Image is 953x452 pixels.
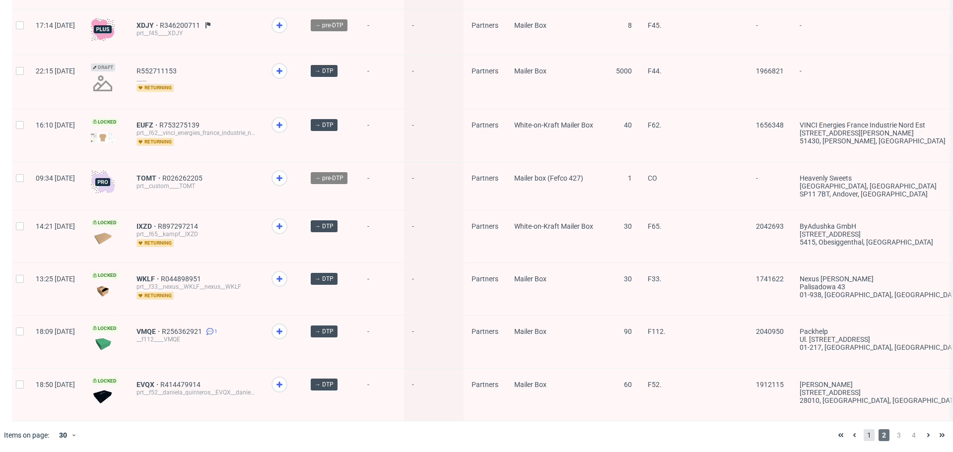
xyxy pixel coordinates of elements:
[91,219,119,227] span: Locked
[879,429,889,441] span: 2
[756,381,784,388] span: 1912115
[648,222,662,230] span: F65.
[756,275,784,283] span: 1741622
[315,66,334,75] span: → DTP
[648,67,662,75] span: F44.
[624,121,632,129] span: 40
[91,271,119,279] span: Locked
[367,121,396,149] span: -
[624,275,632,283] span: 30
[514,21,546,29] span: Mailer Box
[136,84,174,92] span: returning
[136,381,160,388] a: EVQX
[756,327,784,335] span: 2040950
[472,222,498,230] span: Partners
[616,67,632,75] span: 5000
[624,222,632,230] span: 30
[472,381,498,388] span: Partners
[36,21,75,29] span: 17:14 [DATE]
[367,67,396,97] span: -
[36,222,75,230] span: 14:21 [DATE]
[136,292,174,300] span: returning
[648,21,662,29] span: F45.
[136,75,256,83] div: ____
[136,222,158,230] a: IXZD
[648,174,657,182] span: CO
[91,377,119,385] span: Locked
[91,133,115,143] img: data
[136,129,256,137] div: prt__f62__vinci_energies_france_industrie_nord_est__EUFZ
[514,174,583,182] span: Mailer box (Fefco 427)
[159,121,202,129] span: R753275139
[472,275,498,283] span: Partners
[412,381,456,409] span: -
[36,174,75,182] span: 09:34 [DATE]
[756,67,784,75] span: 1966821
[412,174,456,198] span: -
[136,275,161,283] a: WKLF
[315,222,334,231] span: → DTP
[367,275,396,303] span: -
[4,430,49,440] span: Items on page:
[412,327,456,356] span: -
[136,67,179,75] span: R552711153
[893,429,904,441] span: 3
[91,232,115,245] img: data
[91,170,115,194] img: pro-icon.017ec5509f39f3e742e3.png
[53,428,71,442] div: 30
[628,21,632,29] span: 8
[412,275,456,303] span: -
[136,230,256,238] div: prt__f65__kampf__IXZD
[136,388,256,396] div: prt__f52__daniela_quinteros__EVQX__daniela_quinteros__EVQX
[315,174,343,183] span: → pre-DTP
[214,327,217,335] span: 1
[162,174,204,182] a: R026262205
[36,67,75,75] span: 22:15 [DATE]
[315,121,334,129] span: → DTP
[160,381,203,388] a: R414479914
[908,429,919,441] span: 4
[412,121,456,149] span: -
[756,174,784,198] span: -
[756,121,784,129] span: 1656348
[412,67,456,97] span: -
[160,21,202,29] a: R346200711
[36,121,75,129] span: 16:10 [DATE]
[136,283,256,291] div: prt__f33__nexus__WKLF__nexus__WKLF
[136,335,256,343] div: __f112____VMQE
[648,121,662,129] span: F62.
[91,285,115,298] img: data
[204,327,217,335] a: 1
[136,174,162,182] span: TOMT
[136,121,159,129] span: EUFZ
[514,222,593,230] span: White-on-Kraft Mailer Box
[472,121,498,129] span: Partners
[91,337,115,351] img: data
[756,222,784,230] span: 2042693
[367,222,396,251] span: -
[136,138,174,146] span: returning
[472,174,498,182] span: Partners
[91,324,119,332] span: Locked
[514,121,593,129] span: White-on-Kraft Mailer Box
[158,222,200,230] a: R897297214
[136,239,174,247] span: returning
[624,327,632,335] span: 90
[514,67,546,75] span: Mailer Box
[315,21,343,30] span: → pre-DTP
[628,174,632,182] span: 1
[36,275,75,283] span: 13:25 [DATE]
[162,327,204,335] span: R256362921
[136,21,160,29] span: XDJY
[91,71,115,95] img: no_design.png
[161,275,203,283] a: R044898951
[36,381,75,388] span: 18:50 [DATE]
[412,21,456,43] span: -
[315,380,334,389] span: → DTP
